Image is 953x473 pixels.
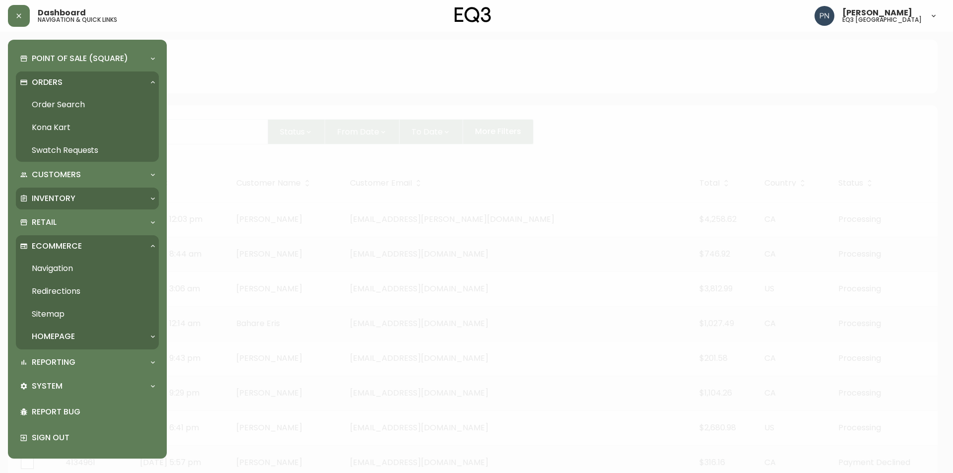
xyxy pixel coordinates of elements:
h5: navigation & quick links [38,17,117,23]
a: Order Search [16,93,159,116]
p: Report Bug [32,406,155,417]
p: Ecommerce [32,241,82,252]
p: Reporting [32,357,75,368]
div: Retail [16,211,159,233]
p: Sign Out [32,432,155,443]
a: Sitemap [16,303,159,326]
a: Kona Kart [16,116,159,139]
a: Navigation [16,257,159,280]
p: System [32,381,63,392]
div: Sign Out [16,425,159,451]
span: Dashboard [38,9,86,17]
img: 496f1288aca128e282dab2021d4f4334 [815,6,834,26]
div: Customers [16,164,159,186]
div: Point of Sale (Square) [16,48,159,69]
div: System [16,375,159,397]
div: Reporting [16,351,159,373]
img: logo [455,7,491,23]
p: Customers [32,169,81,180]
p: Inventory [32,193,75,204]
a: Redirections [16,280,159,303]
div: Orders [16,71,159,93]
p: Homepage [32,331,75,342]
p: Retail [32,217,57,228]
div: Inventory [16,188,159,209]
div: Homepage [16,326,159,347]
span: [PERSON_NAME] [842,9,912,17]
a: Swatch Requests [16,139,159,162]
p: Orders [32,77,63,88]
div: Ecommerce [16,235,159,257]
h5: eq3 [GEOGRAPHIC_DATA] [842,17,922,23]
p: Point of Sale (Square) [32,53,128,64]
div: Report Bug [16,399,159,425]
